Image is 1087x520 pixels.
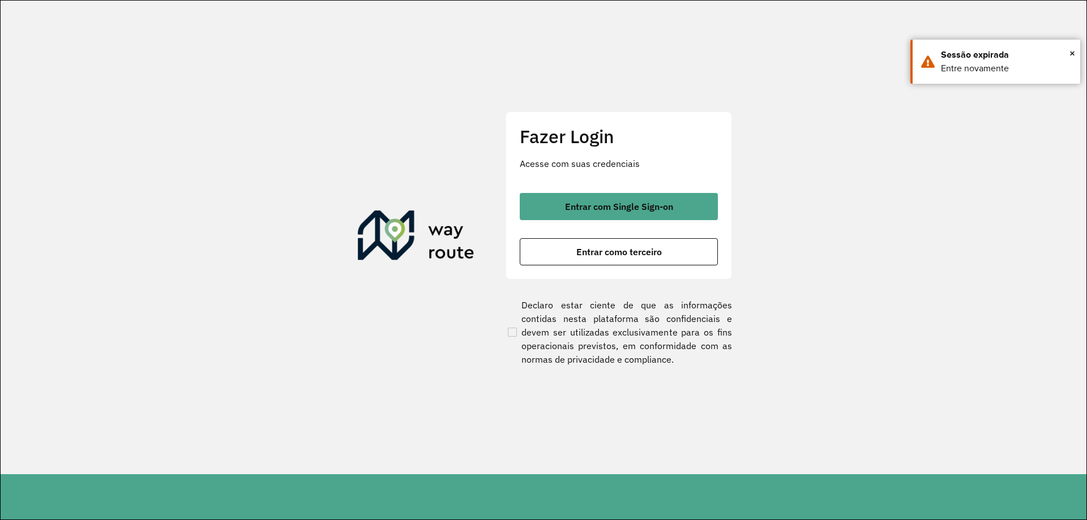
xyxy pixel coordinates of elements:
img: Roteirizador AmbevTech [358,210,474,265]
button: button [520,193,718,220]
div: Entre novamente [941,62,1072,75]
div: Sessão expirada [941,48,1072,62]
span: Entrar com Single Sign-on [565,202,673,211]
span: Entrar como terceiro [576,247,662,256]
p: Acesse com suas credenciais [520,157,718,170]
label: Declaro estar ciente de que as informações contidas nesta plataforma são confidenciais e devem se... [506,298,732,366]
button: button [520,238,718,265]
h2: Fazer Login [520,126,718,147]
button: Close [1069,45,1075,62]
span: × [1069,45,1075,62]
